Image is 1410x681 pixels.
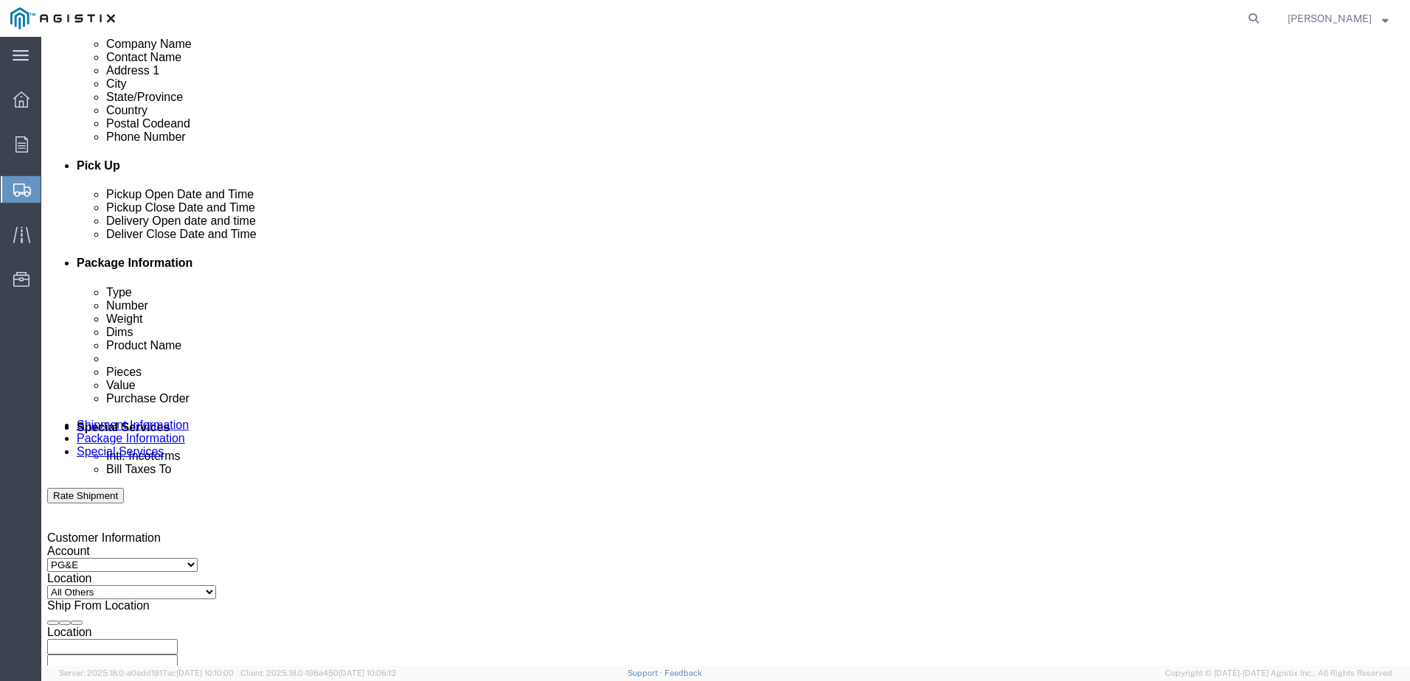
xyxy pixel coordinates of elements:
[1288,10,1372,27] span: Shirley Weller
[338,668,396,677] span: [DATE] 10:06:13
[41,37,1410,666] iframe: FS Legacy Container
[240,668,396,677] span: Client: 2025.18.0-198a450
[176,668,234,677] span: [DATE] 10:10:00
[1165,667,1392,680] span: Copyright © [DATE]-[DATE] Agistix Inc., All Rights Reserved
[10,7,115,29] img: logo
[1287,10,1389,27] button: [PERSON_NAME]
[628,668,664,677] a: Support
[664,668,702,677] a: Feedback
[59,668,234,677] span: Server: 2025.18.0-a0edd1917ac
